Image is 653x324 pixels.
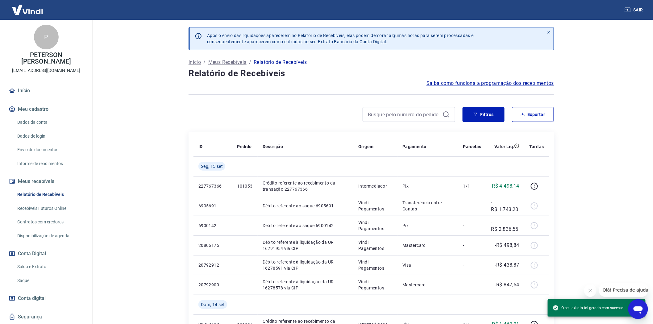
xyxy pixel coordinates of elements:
[495,261,519,269] p: -R$ 438,87
[512,107,554,122] button: Exportar
[18,294,46,303] span: Conta digital
[15,202,85,215] a: Recebíveis Futuros Online
[15,157,85,170] a: Informe de rendimentos
[553,305,625,311] span: O seu extrato foi gerado com sucesso!
[263,239,349,251] p: Débito referente à liquidação da UR 16291954 via CIP
[463,242,481,248] p: -
[5,52,87,65] p: PETERSON [PERSON_NAME]
[7,84,85,98] a: Início
[198,143,203,150] p: ID
[463,222,481,229] p: -
[263,259,349,271] p: Débito referente à liquidação da UR 16278591 via CIP
[263,143,283,150] p: Descrição
[402,262,453,268] p: Visa
[189,59,201,66] a: Início
[189,67,554,80] h4: Relatório de Recebíveis
[358,279,393,291] p: Vindi Pagamentos
[34,25,59,49] div: P
[263,222,349,229] p: Débito referente ao saque 6900142
[201,301,225,308] span: Dom, 14 set
[491,218,519,233] p: -R$ 2.836,55
[494,143,514,150] p: Valor Líq.
[358,259,393,271] p: Vindi Pagamentos
[12,67,80,74] p: [EMAIL_ADDRESS][DOMAIN_NAME]
[402,183,453,189] p: Pix
[628,299,648,319] iframe: Botão para abrir a janela de mensagens
[207,32,474,45] p: Após o envio das liquidações aparecerem no Relatório de Recebíveis, elas podem demorar algumas ho...
[358,219,393,232] p: Vindi Pagamentos
[358,183,393,189] p: Intermediador
[198,242,227,248] p: 20806175
[584,285,597,297] iframe: Fechar mensagem
[198,222,227,229] p: 6900142
[358,200,393,212] p: Vindi Pagamentos
[263,203,349,209] p: Débito referente ao saque 6905691
[529,143,544,150] p: Tarifas
[368,110,440,119] input: Busque pelo número do pedido
[463,262,481,268] p: -
[4,4,52,9] span: Olá! Precisa de ajuda?
[15,274,85,287] a: Saque
[15,130,85,143] a: Dados de login
[7,292,85,305] a: Conta digital
[463,203,481,209] p: -
[492,182,519,190] p: R$ 4.498,14
[263,279,349,291] p: Débito referente à liquidação da UR 16278578 via CIP
[249,59,251,66] p: /
[237,143,252,150] p: Pedido
[491,198,519,213] p: -R$ 1.743,20
[358,143,373,150] p: Origem
[402,200,453,212] p: Transferência entre Contas
[15,216,85,228] a: Contratos com credores
[7,102,85,116] button: Meu cadastro
[198,183,227,189] p: 227767366
[263,180,349,192] p: Crédito referente ao recebimento da transação 227767366
[237,183,252,189] p: 101053
[623,4,646,16] button: Sair
[198,262,227,268] p: 20792912
[599,283,648,297] iframe: Mensagem da empresa
[198,282,227,288] p: 20792900
[495,242,519,249] p: -R$ 498,84
[201,163,223,169] span: Seg, 15 set
[402,222,453,229] p: Pix
[7,175,85,188] button: Meus recebíveis
[402,242,453,248] p: Mastercard
[15,116,85,129] a: Dados da conta
[208,59,247,66] a: Meus Recebíveis
[7,247,85,260] button: Conta Digital
[463,183,481,189] p: 1/1
[15,188,85,201] a: Relatório de Recebíveis
[402,282,453,288] p: Mastercard
[463,282,481,288] p: -
[358,239,393,251] p: Vindi Pagamentos
[7,310,85,324] a: Segurança
[7,0,48,19] img: Vindi
[203,59,206,66] p: /
[463,107,505,122] button: Filtros
[402,143,426,150] p: Pagamento
[198,203,227,209] p: 6905691
[463,143,481,150] p: Parcelas
[254,59,307,66] p: Relatório de Recebíveis
[15,230,85,242] a: Disponibilização de agenda
[495,281,519,289] p: -R$ 847,54
[15,143,85,156] a: Envio de documentos
[426,80,554,87] a: Saiba como funciona a programação dos recebimentos
[15,260,85,273] a: Saldo e Extrato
